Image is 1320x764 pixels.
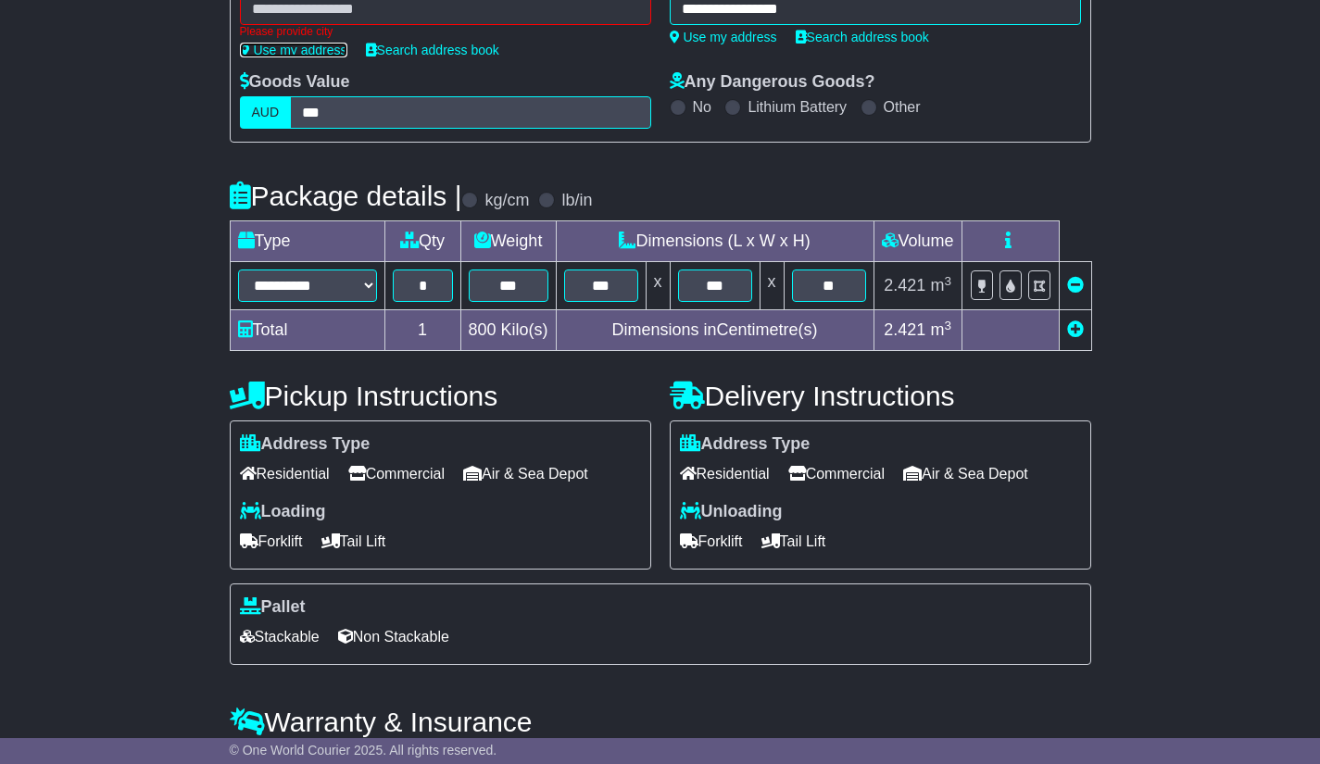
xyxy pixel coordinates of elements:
[884,320,925,339] span: 2.421
[788,459,885,488] span: Commercial
[693,98,711,116] label: No
[366,43,499,57] a: Search address book
[796,30,929,44] a: Search address book
[240,597,306,618] label: Pallet
[484,191,529,211] label: kg/cm
[230,381,651,411] h4: Pickup Instructions
[680,527,743,556] span: Forklift
[884,98,921,116] label: Other
[944,274,951,288] sup: 3
[230,743,497,758] span: © One World Courier 2025. All rights reserved.
[748,98,847,116] label: Lithium Battery
[463,459,588,488] span: Air & Sea Depot
[230,221,384,262] td: Type
[1067,276,1084,294] a: Remove this item
[230,310,384,351] td: Total
[930,320,951,339] span: m
[240,622,320,651] span: Stackable
[230,181,462,211] h4: Package details |
[670,30,777,44] a: Use my address
[384,310,460,351] td: 1
[556,310,874,351] td: Dimensions in Centimetre(s)
[670,72,875,93] label: Any Dangerous Goods?
[680,434,811,455] label: Address Type
[760,262,784,310] td: x
[321,527,386,556] span: Tail Lift
[460,310,556,351] td: Kilo(s)
[460,221,556,262] td: Weight
[680,502,783,522] label: Unloading
[240,96,292,129] label: AUD
[561,191,592,211] label: lb/in
[348,459,445,488] span: Commercial
[240,527,303,556] span: Forklift
[240,43,347,57] a: Use my address
[338,622,449,651] span: Non Stackable
[680,459,770,488] span: Residential
[556,221,874,262] td: Dimensions (L x W x H)
[646,262,670,310] td: x
[384,221,460,262] td: Qty
[670,381,1091,411] h4: Delivery Instructions
[240,502,326,522] label: Loading
[1067,320,1084,339] a: Add new item
[240,434,371,455] label: Address Type
[884,276,925,294] span: 2.421
[903,459,1028,488] span: Air & Sea Depot
[874,221,962,262] td: Volume
[944,319,951,332] sup: 3
[240,72,350,93] label: Goods Value
[230,707,1091,737] h4: Warranty & Insurance
[240,25,651,38] div: Please provide city
[761,527,826,556] span: Tail Lift
[930,276,951,294] span: m
[469,320,497,339] span: 800
[240,459,330,488] span: Residential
